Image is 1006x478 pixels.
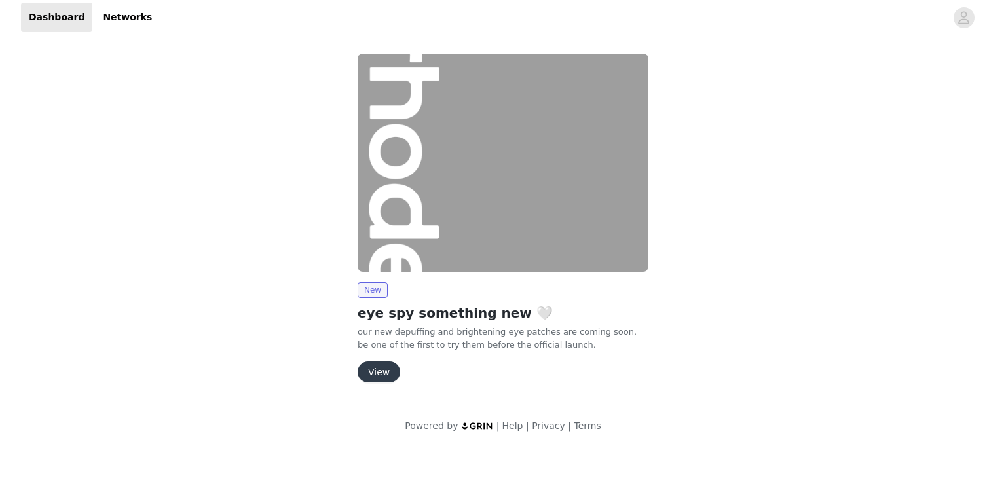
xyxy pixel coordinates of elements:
[358,367,400,377] a: View
[532,420,565,431] a: Privacy
[574,420,601,431] a: Terms
[502,420,523,431] a: Help
[358,325,648,351] p: our new depuffing and brightening eye patches are coming soon. be one of the first to try them be...
[461,422,494,430] img: logo
[405,420,458,431] span: Powered by
[568,420,571,431] span: |
[358,54,648,272] img: rhode skin
[958,7,970,28] div: avatar
[496,420,500,431] span: |
[526,420,529,431] span: |
[358,361,400,382] button: View
[358,303,648,323] h2: eye spy something new 🤍
[95,3,160,32] a: Networks
[21,3,92,32] a: Dashboard
[358,282,388,298] span: New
